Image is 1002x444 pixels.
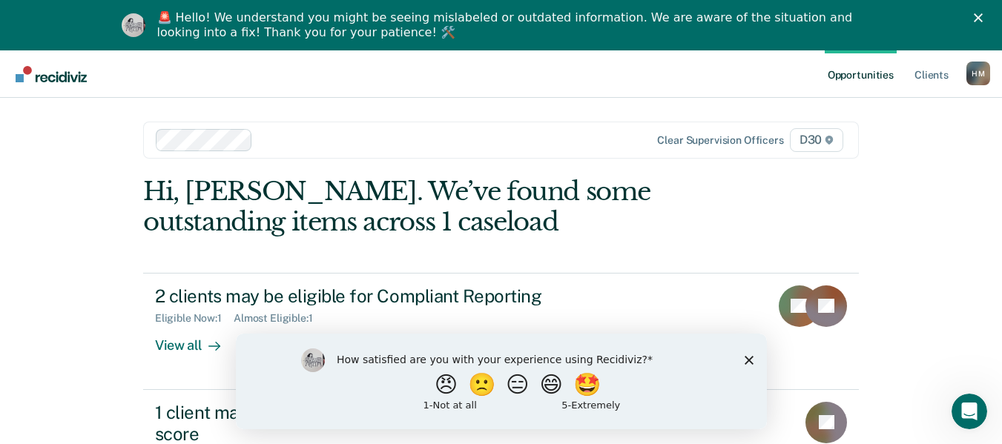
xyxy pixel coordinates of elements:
a: Opportunities [825,50,897,98]
div: View all [155,325,238,354]
img: Profile image for Kim [122,13,145,37]
span: D30 [790,128,843,152]
a: 2 clients may be eligible for Compliant ReportingEligible Now:1Almost Eligible:1View all [143,273,859,390]
iframe: Survey by Kim from Recidiviz [236,334,767,429]
div: Eligible Now : 1 [155,312,234,325]
div: Clear supervision officers [657,134,783,147]
div: 2 clients may be eligible for Compliant Reporting [155,285,676,307]
img: Recidiviz [16,66,87,82]
div: H M [966,62,990,85]
div: Hi, [PERSON_NAME]. We’ve found some outstanding items across 1 caseload [143,176,716,237]
button: Profile dropdown button [966,62,990,85]
div: Close [974,13,989,22]
a: Clients [912,50,952,98]
div: 🚨 Hello! We understand you might be seeing mislabeled or outdated information. We are aware of th... [157,10,857,40]
div: Almost Eligible : 1 [234,312,325,325]
iframe: Intercom live chat [952,394,987,429]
